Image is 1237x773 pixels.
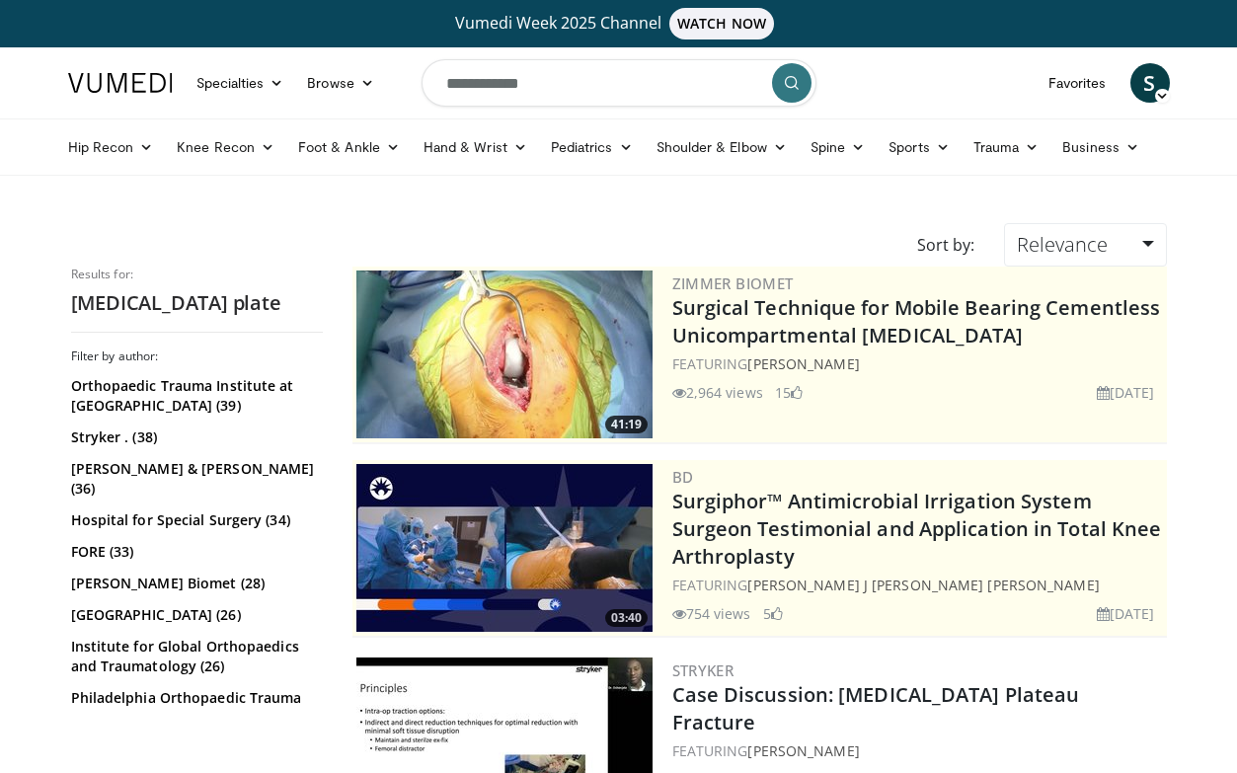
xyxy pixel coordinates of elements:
[672,575,1163,595] div: FEATURING
[775,382,803,403] li: 15
[356,271,653,438] a: 41:19
[1097,603,1155,624] li: [DATE]
[645,127,799,167] a: Shoulder & Elbow
[672,603,751,624] li: 754 views
[902,223,989,267] div: Sort by:
[286,127,412,167] a: Foot & Ankle
[669,8,774,39] span: WATCH NOW
[71,459,318,499] a: [PERSON_NAME] & [PERSON_NAME] (36)
[56,127,166,167] a: Hip Recon
[71,605,318,625] a: [GEOGRAPHIC_DATA] (26)
[412,127,539,167] a: Hand & Wrist
[71,637,318,676] a: Institute for Global Orthopaedics and Traumatology (26)
[71,542,318,562] a: FORE (33)
[1097,382,1155,403] li: [DATE]
[71,348,323,364] h3: Filter by author:
[672,660,734,680] a: Stryker
[877,127,962,167] a: Sports
[1130,63,1170,103] a: S
[295,63,386,103] a: Browse
[71,427,318,447] a: Stryker . (38)
[605,609,648,627] span: 03:40
[165,127,286,167] a: Knee Recon
[672,681,1080,735] a: Case Discussion: [MEDICAL_DATA] Plateau Fracture
[356,464,653,632] a: 03:40
[71,267,323,282] p: Results for:
[763,603,783,624] li: 5
[672,740,1163,761] div: FEATURING
[71,510,318,530] a: Hospital for Special Surgery (34)
[1017,231,1108,258] span: Relevance
[962,127,1051,167] a: Trauma
[747,576,1099,594] a: [PERSON_NAME] J [PERSON_NAME] [PERSON_NAME]
[71,8,1167,39] a: Vumedi Week 2025 ChannelWATCH NOW
[672,382,763,403] li: 2,964 views
[672,353,1163,374] div: FEATURING
[71,688,318,728] a: Philadelphia Orthopaedic Trauma Symposium (24)
[747,741,859,760] a: [PERSON_NAME]
[747,354,859,373] a: [PERSON_NAME]
[605,416,648,433] span: 41:19
[68,73,173,93] img: VuMedi Logo
[71,290,323,316] h2: [MEDICAL_DATA] plate
[185,63,296,103] a: Specialties
[1050,127,1151,167] a: Business
[1037,63,1119,103] a: Favorites
[422,59,816,107] input: Search topics, interventions
[672,273,794,293] a: Zimmer Biomet
[356,271,653,438] img: e9ed289e-2b85-4599-8337-2e2b4fe0f32a.300x170_q85_crop-smart_upscale.jpg
[71,376,318,416] a: Orthopaedic Trauma Institute at [GEOGRAPHIC_DATA] (39)
[672,467,694,487] a: BD
[71,574,318,593] a: [PERSON_NAME] Biomet (28)
[356,464,653,632] img: 70422da6-974a-44ac-bf9d-78c82a89d891.300x170_q85_crop-smart_upscale.jpg
[672,294,1161,348] a: Surgical Technique for Mobile Bearing Cementless Unicompartmental [MEDICAL_DATA]
[799,127,877,167] a: Spine
[539,127,645,167] a: Pediatrics
[672,488,1162,570] a: Surgiphor™ Antimicrobial Irrigation System Surgeon Testimonial and Application in Total Knee Arth...
[1004,223,1166,267] a: Relevance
